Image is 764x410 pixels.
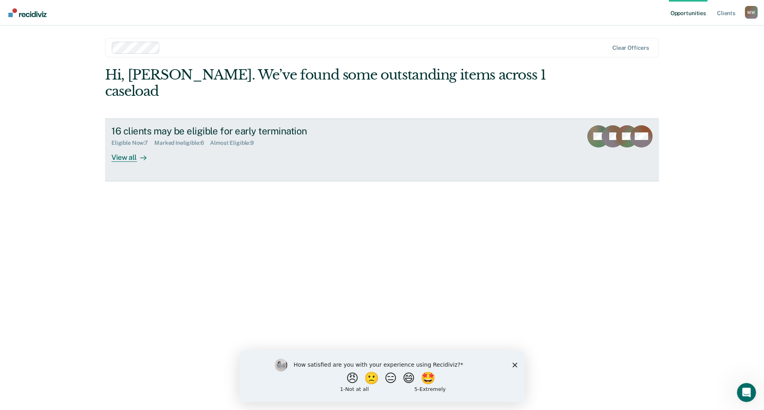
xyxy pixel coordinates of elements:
[210,140,260,146] div: Almost Eligible : 9
[745,6,758,19] div: M W
[154,140,210,146] div: Marked Ineligible : 6
[745,6,758,19] button: Profile dropdown button
[612,45,649,51] div: Clear officers
[111,125,391,137] div: 16 clients may be eligible for early termination
[105,119,659,181] a: 16 clients may be eligible for early terminationEligible Now:7Marked Ineligible:6Almost Eligible:...
[105,67,548,99] div: Hi, [PERSON_NAME]. We’ve found some outstanding items across 1 caseload
[111,146,156,162] div: View all
[8,8,47,17] img: Recidiviz
[737,383,756,402] iframe: Intercom live chat
[111,140,154,146] div: Eligible Now : 7
[240,351,524,402] iframe: Survey by Kim from Recidiviz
